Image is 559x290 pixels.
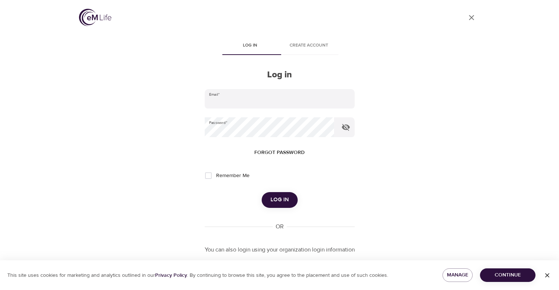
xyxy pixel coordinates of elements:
p: You can also login using your organization login information [205,246,355,254]
button: Log in [262,192,298,208]
button: Forgot password [251,146,308,159]
a: Privacy Policy [155,272,187,279]
span: Forgot password [254,148,305,157]
span: Continue [486,271,530,280]
img: logo [79,9,111,26]
div: OR [273,223,287,231]
span: Log in [270,195,289,205]
span: Log in [225,42,275,49]
h2: Log in [205,70,355,80]
span: Remember Me [216,172,250,180]
span: Create account [284,42,334,49]
a: close [463,9,480,26]
button: Continue [480,268,535,282]
button: Manage [442,268,473,282]
div: disabled tabs example [205,37,355,55]
span: Manage [448,271,467,280]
